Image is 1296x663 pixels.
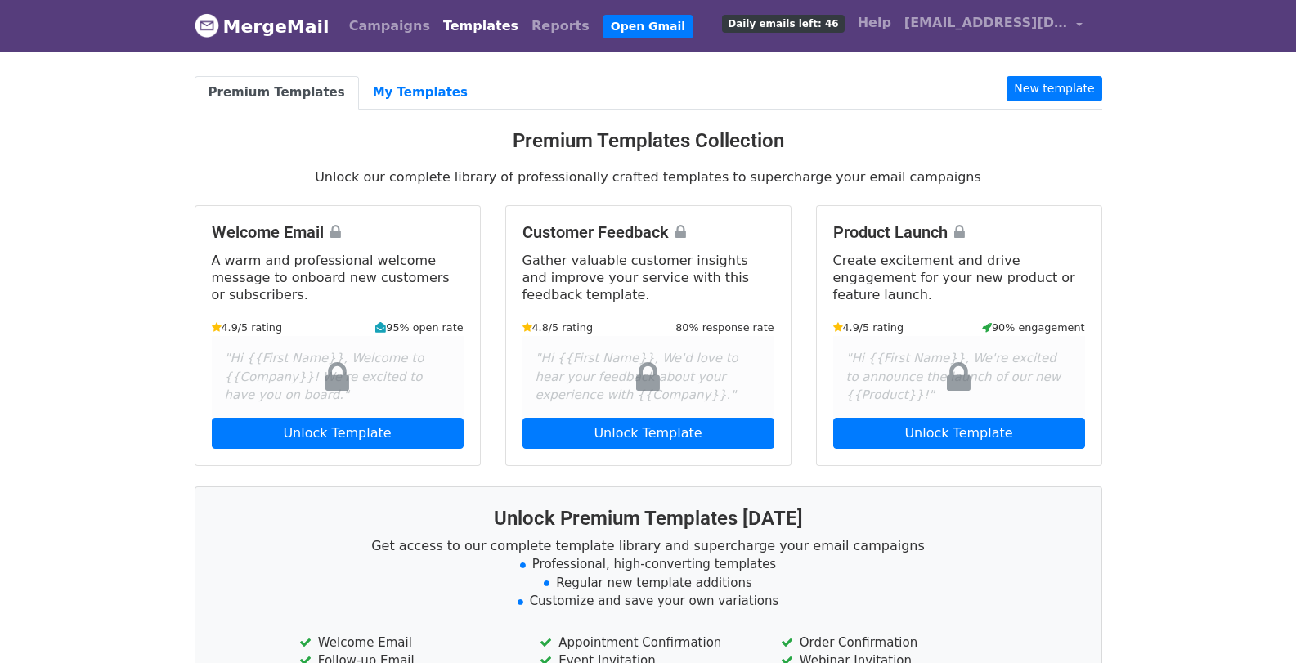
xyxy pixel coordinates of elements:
a: Templates [437,10,525,43]
p: Get access to our complete template library and supercharge your email campaigns [215,537,1082,554]
a: Premium Templates [195,76,359,110]
a: My Templates [359,76,482,110]
a: Help [851,7,898,39]
small: 4.8/5 rating [522,320,594,335]
a: Unlock Template [522,418,774,449]
span: [EMAIL_ADDRESS][DOMAIN_NAME] [904,13,1068,33]
h3: Premium Templates Collection [195,129,1102,153]
small: 4.9/5 rating [212,320,283,335]
h4: Customer Feedback [522,222,774,242]
a: Reports [525,10,596,43]
li: Professional, high-converting templates [215,555,1082,574]
div: "Hi {{First Name}}, We're excited to announce the launch of our new {{Product}}!" [833,336,1085,418]
a: Unlock Template [212,418,464,449]
a: MergeMail [195,9,330,43]
small: 95% open rate [375,320,463,335]
span: Daily emails left: 46 [722,15,844,33]
a: Unlock Template [833,418,1085,449]
img: MergeMail logo [195,13,219,38]
p: A warm and professional welcome message to onboard new customers or subscribers. [212,252,464,303]
div: "Hi {{First Name}}, We'd love to hear your feedback about your experience with {{Company}}." [522,336,774,418]
div: "Hi {{First Name}}, Welcome to {{Company}}! We're excited to have you on board." [212,336,464,418]
h3: Unlock Premium Templates [DATE] [215,507,1082,531]
h4: Product Launch [833,222,1085,242]
a: New template [1007,76,1101,101]
p: Unlock our complete library of professionally crafted templates to supercharge your email campaigns [195,168,1102,186]
p: Create excitement and drive engagement for your new product or feature launch. [833,252,1085,303]
li: Regular new template additions [215,574,1082,593]
a: [EMAIL_ADDRESS][DOMAIN_NAME] [898,7,1089,45]
li: Order Confirmation [781,634,997,652]
a: Daily emails left: 46 [715,7,850,39]
small: 90% engagement [982,320,1085,335]
h4: Welcome Email [212,222,464,242]
a: Campaigns [343,10,437,43]
li: Appointment Confirmation [540,634,756,652]
li: Welcome Email [299,634,515,652]
p: Gather valuable customer insights and improve your service with this feedback template. [522,252,774,303]
a: Open Gmail [603,15,693,38]
small: 4.9/5 rating [833,320,904,335]
li: Customize and save your own variations [215,592,1082,611]
small: 80% response rate [675,320,774,335]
